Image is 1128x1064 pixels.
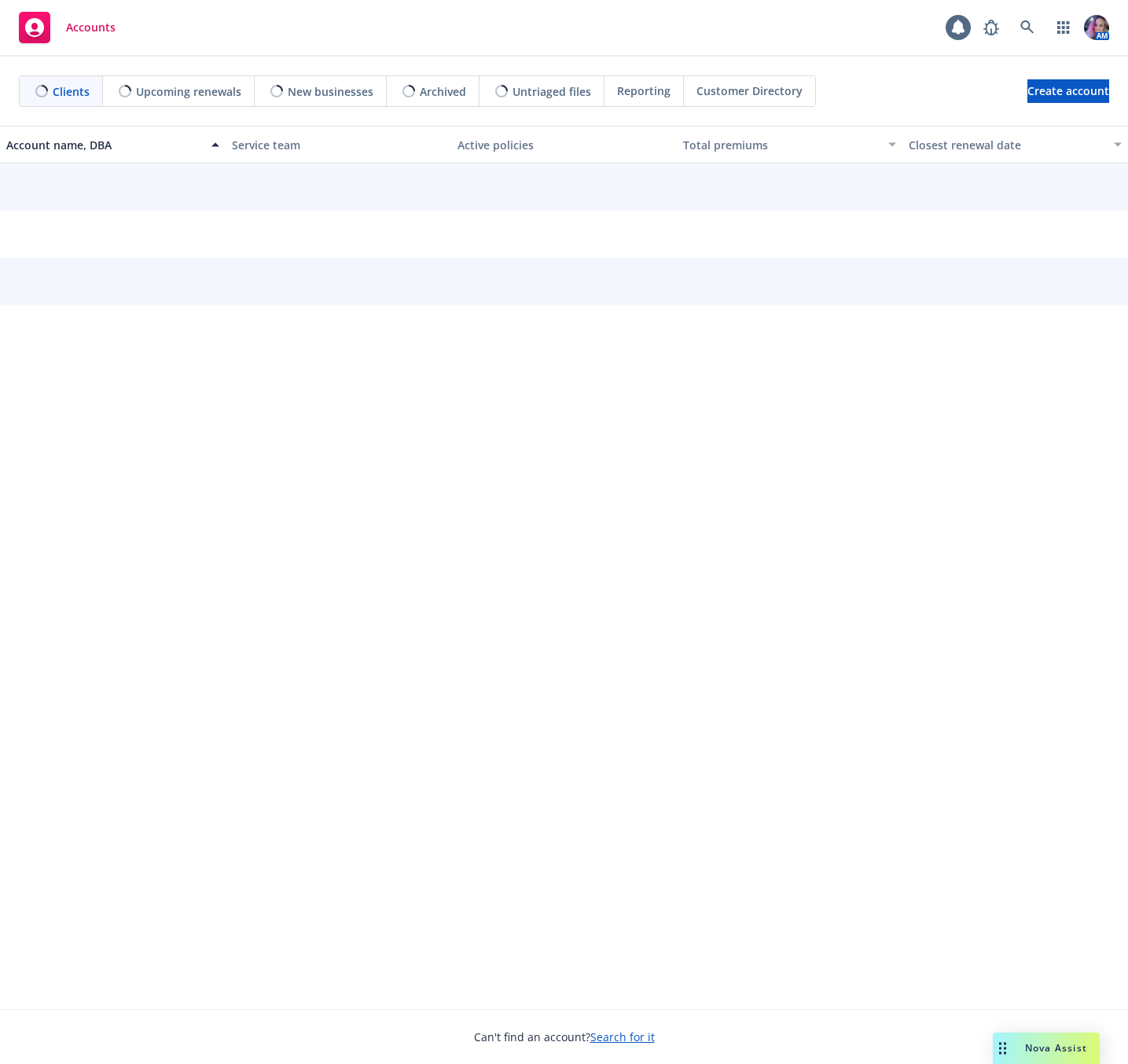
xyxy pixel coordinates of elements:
button: Service team [226,126,451,163]
span: Accounts [66,21,116,34]
span: Create account [1027,76,1109,106]
span: Archived [420,83,466,100]
span: New businesses [288,83,373,100]
div: Closest renewal date [909,137,1104,153]
span: Nova Assist [1025,1041,1087,1055]
button: Total premiums [677,126,902,163]
img: photo [1084,15,1109,40]
a: Report a Bug [976,12,1007,43]
div: Drag to move [993,1033,1012,1064]
div: Active policies [457,137,671,153]
a: Accounts [13,6,122,50]
a: Switch app [1048,12,1079,43]
div: Account name, DBA [6,137,202,153]
span: Can't find an account? [474,1029,655,1045]
span: Upcoming renewals [136,83,241,100]
button: Active policies [451,126,677,163]
div: Total premiums [683,137,879,153]
a: Search [1012,12,1043,43]
a: Search for it [590,1029,655,1044]
div: Service team [232,137,445,153]
button: Closest renewal date [902,126,1128,163]
a: Create account [1027,79,1109,103]
span: Untriaged files [513,83,591,100]
button: Nova Assist [993,1033,1100,1064]
span: Reporting [617,83,671,99]
span: Customer Directory [696,83,803,99]
span: Clients [53,83,90,100]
